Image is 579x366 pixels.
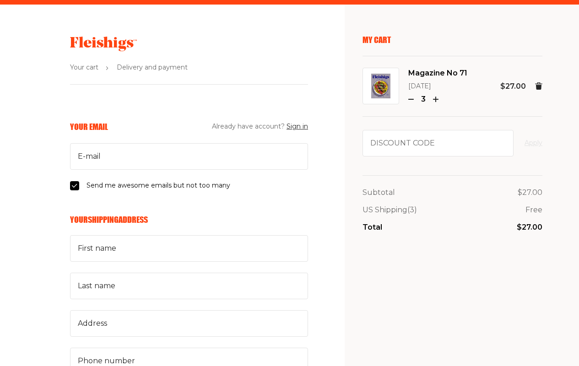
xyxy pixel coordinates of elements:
button: Sign in [287,121,308,132]
p: $27.00 [500,81,526,92]
span: Send me awesome emails but not too many [87,180,230,191]
h6: Your Email [70,122,108,132]
span: Already have account? [212,121,308,132]
span: Delivery and payment [117,62,188,73]
p: $27.00 [517,221,542,233]
input: Address [70,310,308,337]
p: Total [363,221,382,233]
p: US Shipping (3) [363,204,417,216]
span: Magazine No 71 [408,67,467,79]
p: 3 [417,93,429,105]
input: Discount code [363,130,514,156]
img: Magazine No 71 Image [371,74,390,98]
h6: Your Shipping Address [70,215,308,225]
p: [DATE] [408,81,467,92]
p: Free [525,204,542,216]
input: First name [70,235,308,262]
input: Last name [70,273,308,299]
p: Subtotal [363,187,395,199]
p: My Cart [363,35,542,45]
input: Send me awesome emails but not too many [70,181,79,190]
input: E-mail [70,143,308,170]
button: Apply [525,138,542,149]
span: Your cart [70,62,98,73]
p: $27.00 [518,187,542,199]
